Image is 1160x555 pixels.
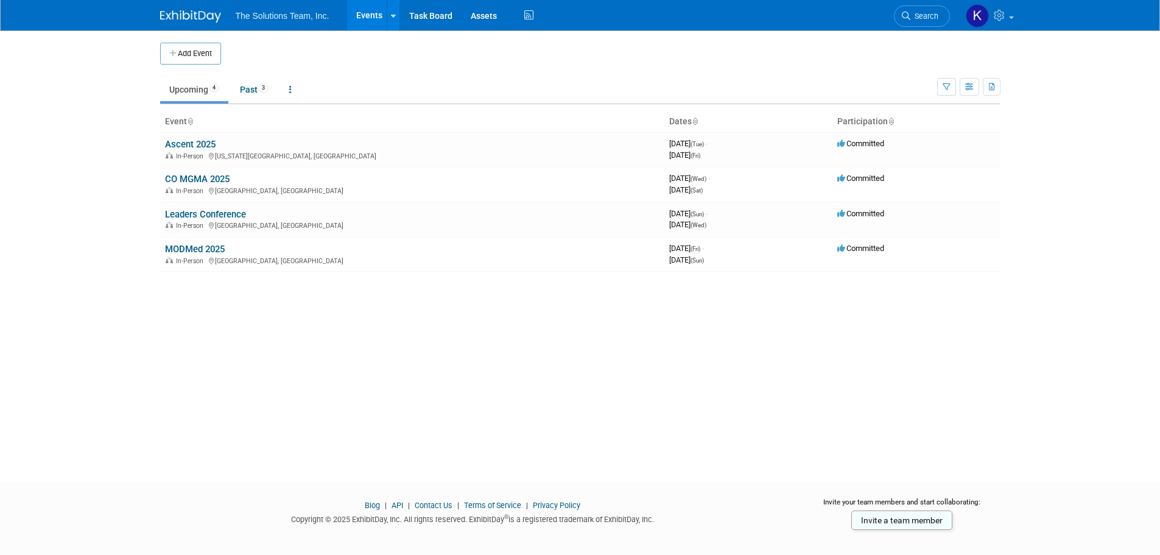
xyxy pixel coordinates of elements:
span: (Sat) [691,187,703,194]
a: Privacy Policy [533,501,580,510]
span: (Wed) [691,222,706,228]
div: [GEOGRAPHIC_DATA], [GEOGRAPHIC_DATA] [165,185,659,195]
span: (Tue) [691,141,704,147]
a: CO MGMA 2025 [165,174,230,185]
span: | [382,501,390,510]
a: Leaders Conference [165,209,246,220]
span: In-Person [176,222,207,230]
a: Sort by Event Name [187,116,193,126]
div: Invite your team members and start collaborating: [804,497,1000,515]
a: Sort by Start Date [692,116,698,126]
a: Contact Us [415,501,452,510]
img: ExhibitDay [160,10,221,23]
span: Committed [837,174,884,183]
span: In-Person [176,187,207,195]
a: Past3 [231,78,278,101]
span: In-Person [176,257,207,265]
span: [DATE] [669,150,700,160]
img: In-Person Event [166,187,173,193]
span: 4 [209,83,219,93]
th: Participation [832,111,1000,132]
a: Ascent 2025 [165,139,216,150]
span: - [702,244,704,253]
a: API [392,501,403,510]
a: Terms of Service [464,501,521,510]
a: Invite a team member [851,511,952,530]
th: Dates [664,111,832,132]
span: [DATE] [669,139,708,148]
span: Committed [837,139,884,148]
span: [DATE] [669,220,706,229]
span: | [405,501,413,510]
span: In-Person [176,152,207,160]
span: (Sun) [691,257,704,264]
span: (Wed) [691,175,706,182]
span: [DATE] [669,174,710,183]
span: - [706,139,708,148]
span: - [706,209,708,218]
img: In-Person Event [166,152,173,158]
img: In-Person Event [166,222,173,228]
span: - [708,174,710,183]
div: [US_STATE][GEOGRAPHIC_DATA], [GEOGRAPHIC_DATA] [165,150,659,160]
span: | [454,501,462,510]
sup: ® [504,514,508,520]
span: | [523,501,531,510]
span: [DATE] [669,255,704,264]
a: Blog [365,501,380,510]
span: (Fri) [691,246,700,252]
div: Copyright © 2025 ExhibitDay, Inc. All rights reserved. ExhibitDay is a registered trademark of Ex... [160,511,786,525]
span: Committed [837,209,884,218]
span: The Solutions Team, Inc. [236,11,329,21]
div: [GEOGRAPHIC_DATA], [GEOGRAPHIC_DATA] [165,220,659,230]
th: Event [160,111,664,132]
span: Committed [837,244,884,253]
a: MODMed 2025 [165,244,225,255]
a: Upcoming4 [160,78,228,101]
a: Search [894,5,950,27]
div: [GEOGRAPHIC_DATA], [GEOGRAPHIC_DATA] [165,255,659,265]
span: [DATE] [669,185,703,194]
span: 3 [258,83,269,93]
span: (Fri) [691,152,700,159]
span: [DATE] [669,209,708,218]
span: [DATE] [669,244,704,253]
span: (Sun) [691,211,704,217]
img: In-Person Event [166,257,173,263]
button: Add Event [160,43,221,65]
a: Sort by Participation Type [888,116,894,126]
img: Kaelon Harris [966,4,989,27]
span: Search [910,12,938,21]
